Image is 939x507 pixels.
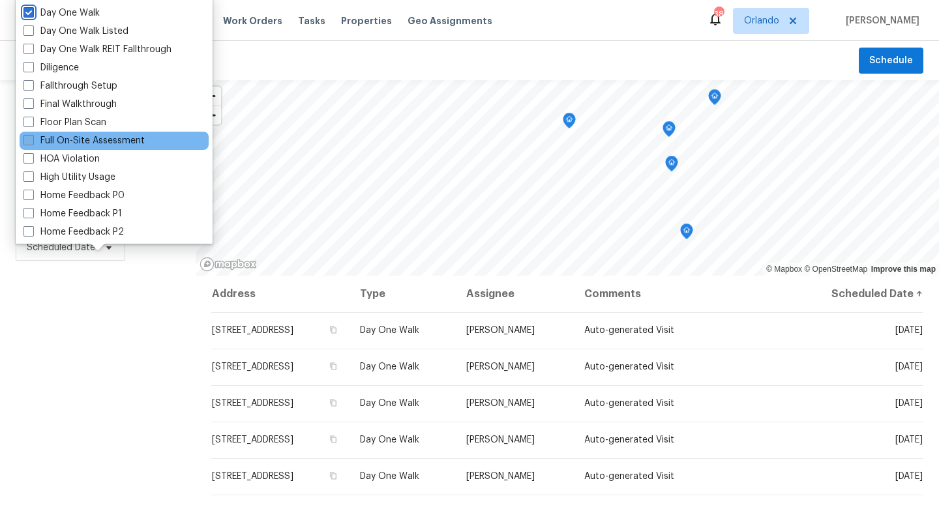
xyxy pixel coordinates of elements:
div: Map marker [663,121,676,141]
span: [PERSON_NAME] [466,472,535,481]
span: Tasks [298,16,325,25]
div: Map marker [563,113,576,133]
a: OpenStreetMap [804,265,867,274]
label: Final Walkthrough [23,98,117,111]
span: Day One Walk [360,362,419,371]
th: Address [211,276,350,312]
label: Floor Plan Scan [23,116,106,129]
button: Schedule [859,48,923,74]
span: [STREET_ADDRESS] [212,435,293,444]
span: [STREET_ADDRESS] [212,399,293,408]
span: Day One Walk [360,472,419,481]
span: [STREET_ADDRESS] [212,472,293,481]
button: Copy Address [327,324,339,336]
div: 38 [714,8,723,21]
label: Full On-Site Assessment [23,134,145,147]
span: [DATE] [895,326,923,335]
label: Home Feedback P1 [23,207,122,220]
label: Fallthrough Setup [23,80,117,93]
th: Scheduled Date ↑ [788,276,923,312]
span: Scheduled Date [27,241,95,254]
span: Auto-generated Visit [584,399,674,408]
label: HOA Violation [23,152,100,166]
span: Work Orders [223,14,282,27]
label: Day One Walk [23,7,100,20]
span: Auto-generated Visit [584,326,674,335]
th: Type [350,276,456,312]
div: Map marker [665,156,678,176]
span: Schedule [869,53,913,69]
span: Day One Walk [360,326,419,335]
label: Home Feedback P0 [23,189,125,202]
th: Assignee [456,276,574,312]
button: Copy Address [327,470,339,482]
th: Comments [574,276,788,312]
div: Map marker [708,89,721,109]
label: Diligence [23,61,79,74]
label: High Utility Usage [23,171,115,184]
label: Day One Walk REIT Fallthrough [23,43,171,56]
span: [DATE] [895,472,923,481]
span: [PERSON_NAME] [466,326,535,335]
span: Properties [341,14,392,27]
button: Copy Address [327,397,339,409]
a: Improve this map [871,265,936,274]
label: Home Feedback P2 [23,225,124,239]
span: [DATE] [895,399,923,408]
a: Mapbox homepage [200,257,257,272]
canvas: Map [196,80,939,276]
span: Geo Assignments [408,14,492,27]
span: [DATE] [895,362,923,371]
span: [STREET_ADDRESS] [212,362,293,371]
span: [STREET_ADDRESS] [212,326,293,335]
button: Copy Address [327,360,339,372]
span: [PERSON_NAME] [841,14,919,27]
span: Auto-generated Visit [584,472,674,481]
span: Auto-generated Visit [584,362,674,371]
button: Copy Address [327,433,339,445]
div: Map marker [680,224,693,244]
span: Orlando [744,14,779,27]
span: [DATE] [895,435,923,444]
span: Auto-generated Visit [584,435,674,444]
span: Day One Walk [360,435,419,444]
span: Day One Walk [360,399,419,408]
a: Mapbox [766,265,802,274]
span: [PERSON_NAME] [466,399,535,408]
span: [PERSON_NAME] [466,435,535,444]
span: [PERSON_NAME] [466,362,535,371]
label: Day One Walk Listed [23,25,128,38]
